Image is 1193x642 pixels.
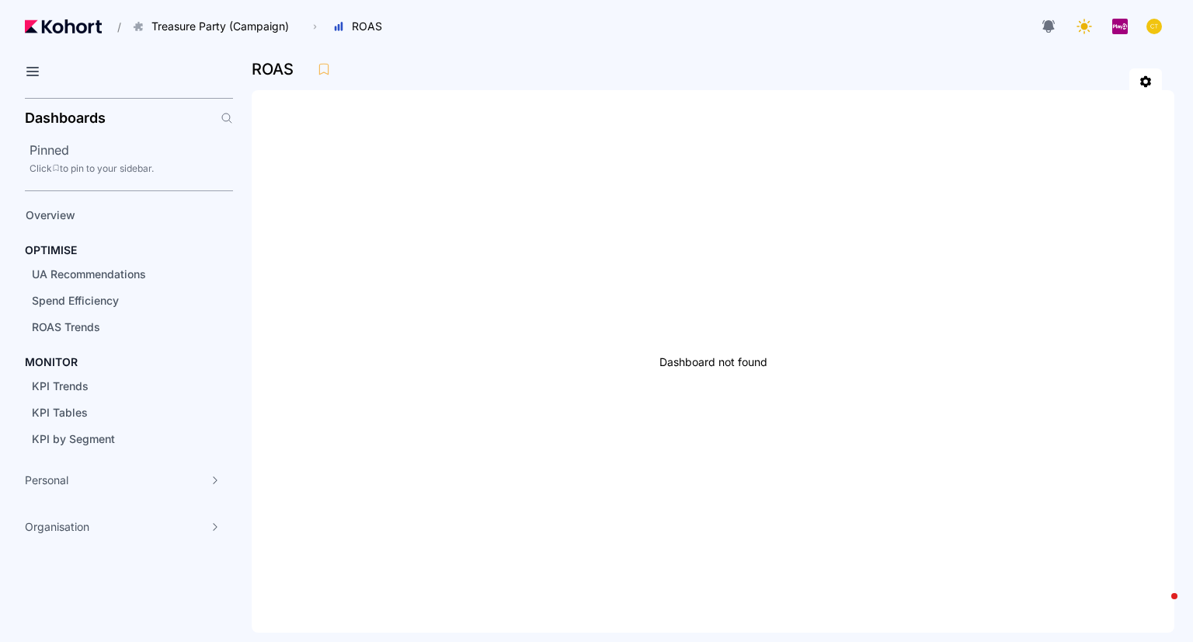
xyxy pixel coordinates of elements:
[26,401,207,424] a: KPI Tables
[32,432,115,445] span: KPI by Segment
[32,267,146,281] span: UA Recommendations
[124,13,305,40] button: Treasure Party (Campaign)
[310,20,320,33] span: ›
[352,19,382,34] span: ROAS
[1140,589,1177,626] iframe: Intercom live chat
[30,162,233,175] div: Click to pin to your sidebar.
[25,19,102,33] img: Kohort logo
[26,289,207,312] a: Spend Efficiency
[659,354,767,370] span: Dashboard not found
[25,473,68,488] span: Personal
[32,320,100,333] span: ROAS Trends
[1112,19,1128,34] img: logo_PlayQ_20230721100321046856.png
[26,263,207,286] a: UA Recommendations
[25,111,106,125] h2: Dashboards
[20,204,207,227] a: Overview
[30,141,233,159] h2: Pinned
[105,19,121,35] span: /
[25,354,78,370] h4: MONITOR
[325,13,398,40] button: ROAS
[32,406,88,419] span: KPI Tables
[26,375,207,398] a: KPI Trends
[25,242,77,258] h4: OPTIMISE
[26,316,207,339] a: ROAS Trends
[26,208,75,222] span: Overview
[32,379,89,393] span: KPI Trends
[151,19,289,34] span: Treasure Party (Campaign)
[252,61,303,77] h3: ROAS
[25,519,89,535] span: Organisation
[26,427,207,451] a: KPI by Segment
[32,294,119,307] span: Spend Efficiency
